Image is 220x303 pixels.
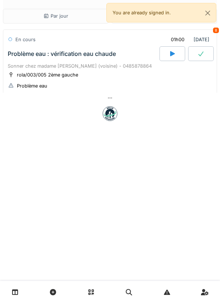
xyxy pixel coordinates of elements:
img: badge-BVDL4wpA.svg [103,106,117,121]
div: [DATE] [165,33,212,46]
div: rola/003/005 2ème gauche [17,71,78,78]
div: 8 [213,28,219,33]
div: 01h00 [171,36,184,43]
div: Par jour [43,13,68,19]
div: Problème eau [17,82,47,89]
div: Sonner chez madame [PERSON_NAME] (voisine) - 0485878864 [8,63,212,69]
div: En cours [15,36,36,43]
div: You are already signed in. [106,3,216,22]
div: Problème eau : vérification eau chaude [8,50,116,57]
button: Close [199,3,216,23]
